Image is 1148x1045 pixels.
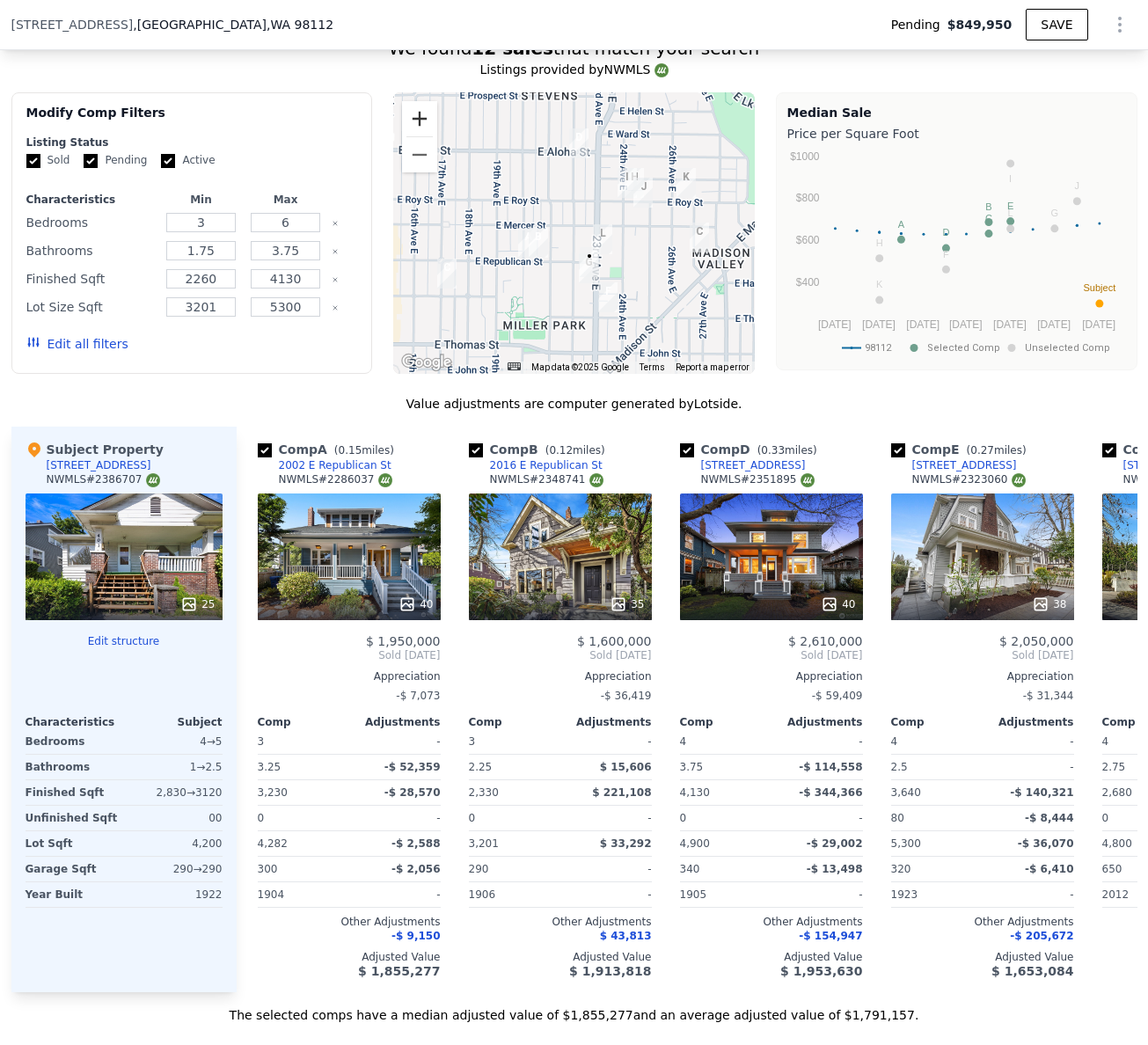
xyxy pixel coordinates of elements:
[680,669,863,683] div: Appreciation
[891,915,1074,929] div: Other Adjustments
[332,276,339,283] button: Clear
[680,915,863,929] div: Other Adjustments
[349,715,441,729] div: Adjustments
[680,812,687,824] span: 0
[402,137,437,172] button: Zoom out
[353,729,441,754] div: -
[787,146,1126,366] svg: A chart.
[279,458,391,472] div: 2002 E Republican St
[580,247,599,277] div: 401 23rd Ave E
[676,362,749,372] a: Report a map error
[948,318,982,331] text: [DATE]
[1018,837,1074,850] span: -$ 36,070
[146,473,160,487] img: NWMLS Logo
[589,473,603,487] img: NWMLS Logo
[680,648,863,662] span: Sold [DATE]
[258,755,346,779] div: 3.25
[569,128,589,158] div: 2201 E Aloha St
[26,806,121,830] div: Unfinished Sqft
[690,223,709,252] div: 428 27th Ave E
[26,441,164,458] div: Subject Property
[11,395,1137,413] div: Value adjustments are computer generated by Lotside .
[469,669,652,683] div: Appreciation
[258,669,441,683] div: Appreciation
[384,761,441,773] span: -$ 52,359
[26,831,121,856] div: Lot Sqft
[891,950,1074,964] div: Adjusted Value
[633,178,653,208] div: 621 25th Ave E
[593,224,612,254] div: 508 23rd Ave E
[161,153,215,168] label: Active
[469,458,603,472] a: 2016 E Republican St
[353,806,441,830] div: -
[469,863,489,875] span: 290
[26,193,156,207] div: Characteristics
[676,168,696,198] div: 2614 E Roy St
[1032,596,1066,613] div: 38
[26,135,358,150] div: Listing Status
[927,342,1000,354] text: Selected Comp
[469,915,652,929] div: Other Adjustments
[1102,863,1122,875] span: 650
[942,227,949,237] text: D
[780,964,862,978] span: $ 1,953,630
[258,648,441,662] span: Sold [DATE]
[618,168,637,198] div: 2400 E Roy St
[11,992,1137,1024] div: The selected comps have a median adjusted value of $1,855,277 and an average adjusted value of $1...
[807,863,863,875] span: -$ 13,498
[469,786,499,799] span: 2,330
[128,780,223,805] div: 2,830 → 3120
[807,837,863,850] span: -$ 29,002
[366,634,441,648] span: $ 1,950,000
[680,950,863,964] div: Adjusted Value
[912,472,1026,487] div: NWMLS # 2323060
[358,964,440,978] span: $ 1,855,277
[469,882,557,907] div: 1906
[258,863,278,875] span: 300
[1009,173,1012,184] text: I
[600,930,652,942] span: $ 43,813
[247,193,325,207] div: Max
[549,444,573,457] span: 0.12
[788,634,863,648] span: $ 2,610,000
[531,362,629,372] span: Map data ©2025 Google
[180,596,215,613] div: 25
[865,342,892,354] text: 98112
[26,634,223,648] button: Edit structure
[258,812,265,824] span: 0
[128,755,223,779] div: 1 → 2.5
[47,472,160,487] div: NWMLS # 2386707
[1082,318,1115,331] text: [DATE]
[986,729,1074,754] div: -
[891,786,921,799] span: 3,640
[985,201,991,212] text: B
[564,729,652,754] div: -
[906,318,940,331] text: [DATE]
[26,729,121,754] div: Bedrooms
[600,761,652,773] span: $ 15,606
[986,755,1074,779] div: -
[592,786,651,799] span: $ 221,108
[775,806,863,830] div: -
[1074,180,1079,191] text: J
[128,857,223,881] div: 290 → 290
[993,318,1027,331] text: [DATE]
[508,362,520,370] button: Keyboard shortcuts
[891,882,979,907] div: 1923
[891,16,947,33] span: Pending
[680,863,700,875] span: 340
[161,154,175,168] input: Active
[771,715,863,729] div: Adjustments
[538,444,612,457] span: ( miles)
[891,837,921,850] span: 5,300
[680,755,768,779] div: 3.75
[960,444,1034,457] span: ( miles)
[469,837,499,850] span: 3,201
[680,735,687,748] span: 4
[943,249,949,259] text: F
[26,104,358,135] div: Modify Comp Filters
[469,755,557,779] div: 2.25
[750,444,824,457] span: ( miles)
[84,154,98,168] input: Pending
[26,882,121,907] div: Year Built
